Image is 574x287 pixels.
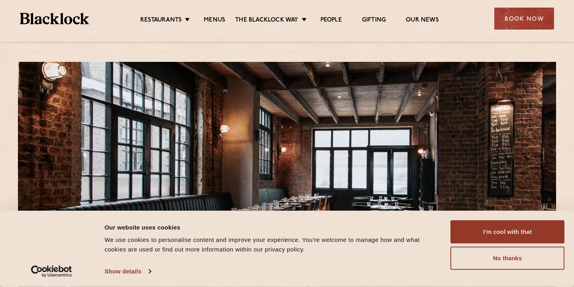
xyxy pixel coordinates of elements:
[204,16,225,25] a: Menus
[450,220,564,243] button: I'm cool with that
[450,247,564,270] button: No thanks
[320,16,342,25] a: People
[104,235,441,254] div: We use cookies to personalise content and improve your experience. You're welcome to manage how a...
[140,16,182,25] a: Restaurants
[104,265,151,277] a: Show details
[235,16,298,25] a: The Blacklock Way
[17,265,86,277] a: Usercentrics Cookiebot - opens in a new window
[494,8,554,30] div: Book Now
[104,222,441,232] div: Our website uses cookies
[406,16,439,25] a: Our News
[362,16,386,25] a: Gifting
[20,13,89,24] img: BL_Textured_Logo-footer-cropped.svg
